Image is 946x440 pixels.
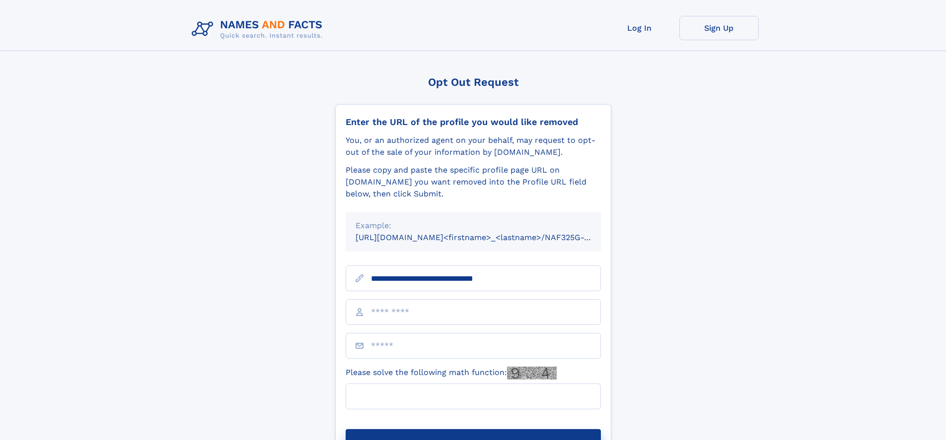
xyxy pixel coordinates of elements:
a: Sign Up [679,16,759,40]
div: Enter the URL of the profile you would like removed [346,117,601,127]
small: [URL][DOMAIN_NAME]<firstname>_<lastname>/NAF325G-xxxxxxxx [356,233,620,242]
div: Please copy and paste the specific profile page URL on [DOMAIN_NAME] you want removed into the Pr... [346,164,601,200]
a: Log In [600,16,679,40]
div: Opt Out Request [335,76,611,88]
div: Example: [356,220,591,232]
img: Logo Names and Facts [188,16,331,43]
div: You, or an authorized agent on your behalf, may request to opt-out of the sale of your informatio... [346,134,601,158]
label: Please solve the following math function: [346,367,557,379]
